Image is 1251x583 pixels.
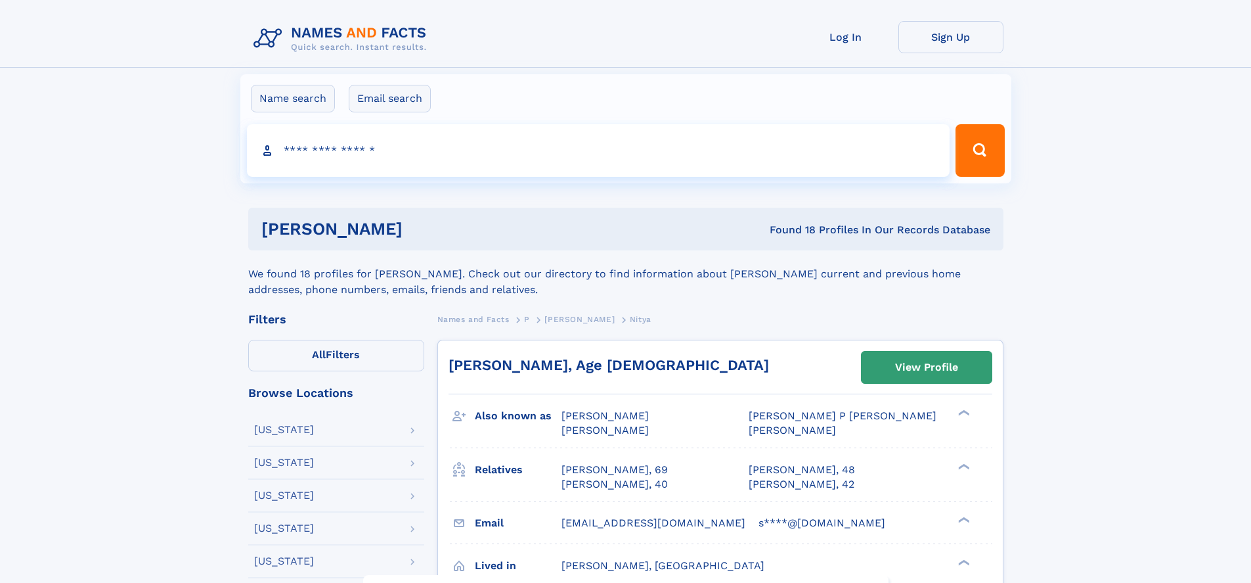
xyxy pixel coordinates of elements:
a: Log In [793,21,898,53]
div: [US_STATE] [254,490,314,501]
a: View Profile [862,352,992,383]
span: Nitya [630,315,651,324]
a: [PERSON_NAME] [544,311,615,327]
div: Browse Locations [248,387,424,399]
div: [US_STATE] [254,425,314,435]
span: [PERSON_NAME] [749,424,836,436]
h3: Lived in [475,555,561,577]
a: Sign Up [898,21,1003,53]
h1: [PERSON_NAME] [261,221,586,237]
div: ❯ [955,558,971,567]
span: All [312,348,326,361]
a: [PERSON_NAME], 40 [561,477,668,492]
div: Filters [248,314,424,325]
a: [PERSON_NAME], Age [DEMOGRAPHIC_DATA] [449,357,769,373]
a: [PERSON_NAME], 42 [749,477,854,492]
div: [US_STATE] [254,523,314,534]
span: [PERSON_NAME] [544,315,615,324]
span: [PERSON_NAME] P [PERSON_NAME] [749,409,936,422]
a: P [524,311,530,327]
h3: Relatives [475,459,561,481]
input: search input [247,124,950,177]
span: [PERSON_NAME] [561,409,649,422]
div: [US_STATE] [254,457,314,468]
span: [PERSON_NAME] [561,424,649,436]
label: Email search [349,85,431,112]
a: [PERSON_NAME], 69 [561,463,668,477]
div: [US_STATE] [254,556,314,567]
div: Found 18 Profiles In Our Records Database [586,223,990,237]
button: Search Button [955,124,1004,177]
span: [PERSON_NAME], [GEOGRAPHIC_DATA] [561,559,764,572]
a: Names and Facts [437,311,510,327]
h3: Also known as [475,405,561,427]
img: Logo Names and Facts [248,21,437,57]
div: We found 18 profiles for [PERSON_NAME]. Check out our directory to find information about [PERSON... [248,250,1003,298]
h3: Email [475,512,561,534]
span: [EMAIL_ADDRESS][DOMAIN_NAME] [561,517,745,529]
div: View Profile [895,352,958,383]
label: Name search [251,85,335,112]
label: Filters [248,340,424,371]
div: ❯ [955,515,971,524]
span: P [524,315,530,324]
a: [PERSON_NAME], 48 [749,463,855,477]
div: ❯ [955,462,971,471]
div: ❯ [955,409,971,417]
